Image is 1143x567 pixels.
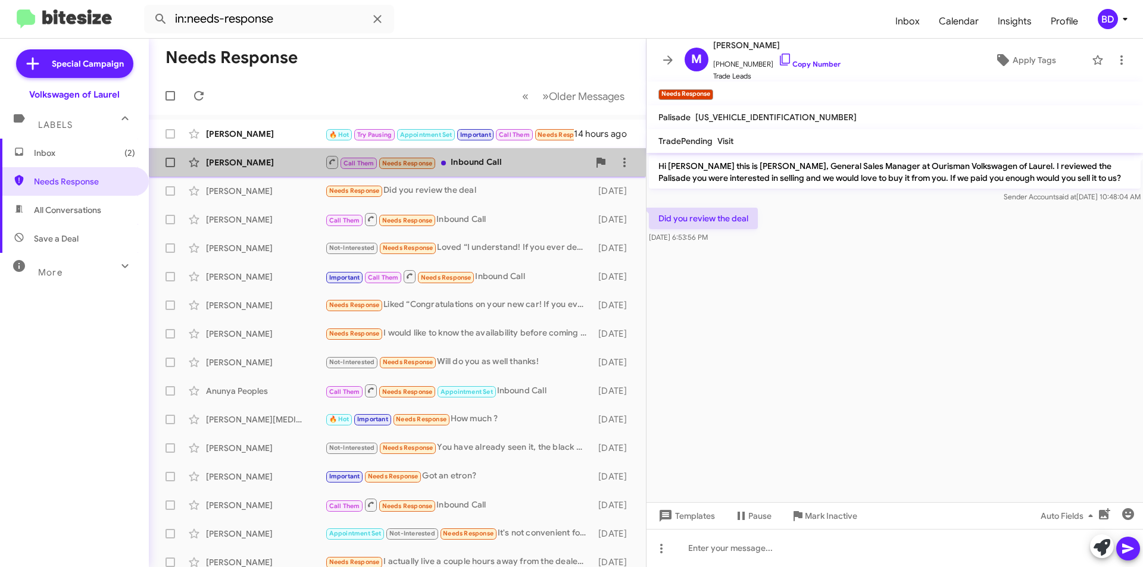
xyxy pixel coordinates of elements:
span: Call Them [329,502,360,510]
span: Call Them [329,217,360,224]
button: Pause [724,505,781,527]
div: Hi [PERSON_NAME]! [325,126,574,141]
button: Previous [515,84,536,108]
span: [US_VEHICLE_IDENTIFICATION_NUMBER] [695,112,857,123]
a: Calendar [929,4,988,39]
div: [DATE] [592,299,636,311]
div: [DATE] [592,356,636,368]
div: I would like to know the availability before coming in . I'm interested in that specific vehicle [325,327,592,340]
span: Needs Response [382,159,433,167]
span: Trade Leads [713,70,841,82]
button: BD [1088,9,1130,29]
span: Insights [988,4,1041,39]
div: [DATE] [592,214,636,225]
h1: Needs Response [165,48,298,67]
div: [PERSON_NAME] [206,271,325,283]
div: [PERSON_NAME] [206,442,325,454]
span: Not-Interested [329,358,375,366]
div: [PERSON_NAME] [206,128,325,140]
span: Important [329,472,360,480]
div: Anunya Peoples [206,385,325,397]
span: Sender Account [DATE] 10:48:04 AM [1004,192,1141,201]
span: Visit [717,136,733,146]
span: Auto Fields [1041,505,1098,527]
span: Older Messages [549,90,624,103]
button: Apply Tags [964,49,1086,71]
span: Needs Response [34,176,135,187]
span: Needs Response [329,301,380,309]
span: Needs Response [368,472,419,480]
button: Templates [647,505,724,527]
span: Pause [748,505,772,527]
div: [PERSON_NAME] [206,328,325,340]
div: How much ? [325,412,592,426]
span: Important [357,415,388,423]
span: Mark Inactive [805,505,857,527]
span: » [542,89,549,104]
span: 🔥 Hot [329,131,349,139]
a: Inbox [886,4,929,39]
span: Labels [38,120,73,130]
div: Inbound Call [325,269,592,284]
span: All Conversations [34,204,101,216]
span: Needs Response [421,274,471,281]
a: Profile [1041,4,1088,39]
a: Copy Number [778,59,841,68]
span: (2) [124,147,135,159]
div: [PERSON_NAME] [206,499,325,511]
span: Apply Tags [1013,49,1056,71]
span: Call Them [368,274,399,281]
div: [DATE] [592,442,636,454]
span: Needs Response [538,131,588,139]
div: Inbound Call [325,497,592,512]
a: Special Campaign [16,49,133,78]
div: Liked “Congratulations on your new car! If you ever consider selling your previous vehicle in the... [325,298,592,312]
div: [PERSON_NAME] [206,528,325,540]
span: M [691,50,702,69]
span: [PHONE_NUMBER] [713,52,841,70]
div: [DATE] [592,271,636,283]
span: Not-Interested [329,244,375,252]
div: Inbound Call [325,383,592,398]
span: Not-Interested [389,530,435,537]
span: Needs Response [383,244,433,252]
p: Did you review the deal [649,208,758,229]
span: Needs Response [382,502,433,510]
span: Important [329,274,360,281]
div: Inbound Call [325,212,592,227]
span: Call Them [329,388,360,396]
div: Volkswagen of Laurel [29,89,120,101]
div: [PERSON_NAME][MEDICAL_DATA] [206,413,325,425]
span: 🔥 Hot [329,415,349,423]
div: [DATE] [592,499,636,511]
span: Call Them [343,159,374,167]
span: Needs Response [443,530,494,537]
button: Auto Fields [1031,505,1107,527]
span: More [38,267,63,278]
span: « [522,89,529,104]
div: [PERSON_NAME] [206,299,325,311]
div: [PERSON_NAME] [206,185,325,197]
div: Will do you as well thanks! [325,355,592,369]
div: [PERSON_NAME] [206,471,325,483]
span: Needs Response [329,187,380,195]
div: BD [1098,9,1118,29]
div: [DATE] [592,185,636,197]
span: Special Campaign [52,58,124,70]
span: Important [460,131,491,139]
span: Appointment Set [441,388,493,396]
span: Try Pausing [357,131,392,139]
span: TradePending [658,136,713,146]
div: [DATE] [592,328,636,340]
span: Save a Deal [34,233,79,245]
span: Needs Response [383,358,433,366]
span: Palisade [658,112,691,123]
div: [DATE] [592,528,636,540]
nav: Page navigation example [516,84,632,108]
div: [DATE] [592,413,636,425]
span: [DATE] 6:53:56 PM [649,233,708,242]
div: You have already seen it, the black one where the guy got screwed over from the previous dealership. [325,441,592,455]
span: [PERSON_NAME] [713,38,841,52]
div: Loved “I understand! If you ever decide to sell in the future, feel free to reach out. Have a gre... [325,241,592,255]
div: Got an etron? [325,469,592,483]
